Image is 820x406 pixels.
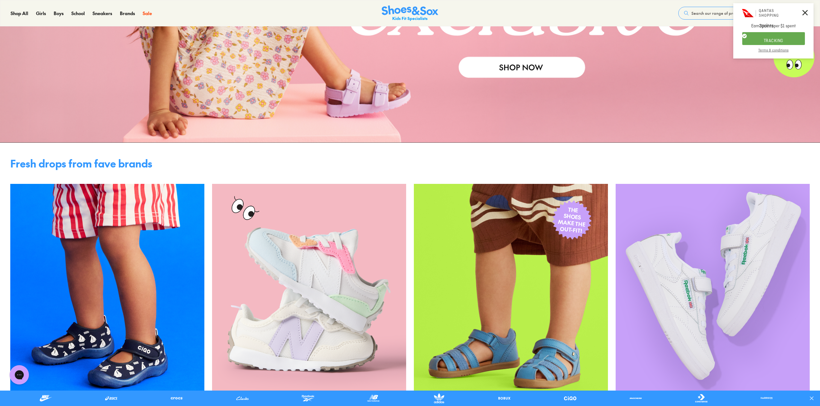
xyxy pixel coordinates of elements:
[36,10,46,17] a: Girls
[557,205,587,234] span: THE SHOES MAKE THE OUT-FIT!
[678,7,771,20] button: Search our range of products
[382,5,438,21] a: Shoes & Sox
[11,10,28,16] span: Shop All
[759,23,774,29] strong: 3 points
[143,10,152,17] a: Sale
[93,10,112,17] a: Sneakers
[733,23,814,32] p: Earn per $1 spent
[71,10,85,17] a: School
[143,10,152,16] span: Sale
[93,10,112,16] span: Sneakers
[36,10,46,16] span: Girls
[691,10,744,16] span: Search our range of products
[6,363,32,387] iframe: Gorgias live chat messenger
[742,32,805,45] button: TRACKING
[382,5,438,21] img: SNS_Logo_Responsive.svg
[120,10,135,17] a: Brands
[773,26,815,77] a: Jointhe FREE Fit Club
[71,10,85,16] span: School
[120,10,135,16] span: Brands
[54,10,64,16] span: Boys
[733,48,814,59] a: Terms & conditions
[11,10,28,17] a: Shop All
[773,39,815,63] p: the FREE Fit Club
[54,10,64,17] a: Boys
